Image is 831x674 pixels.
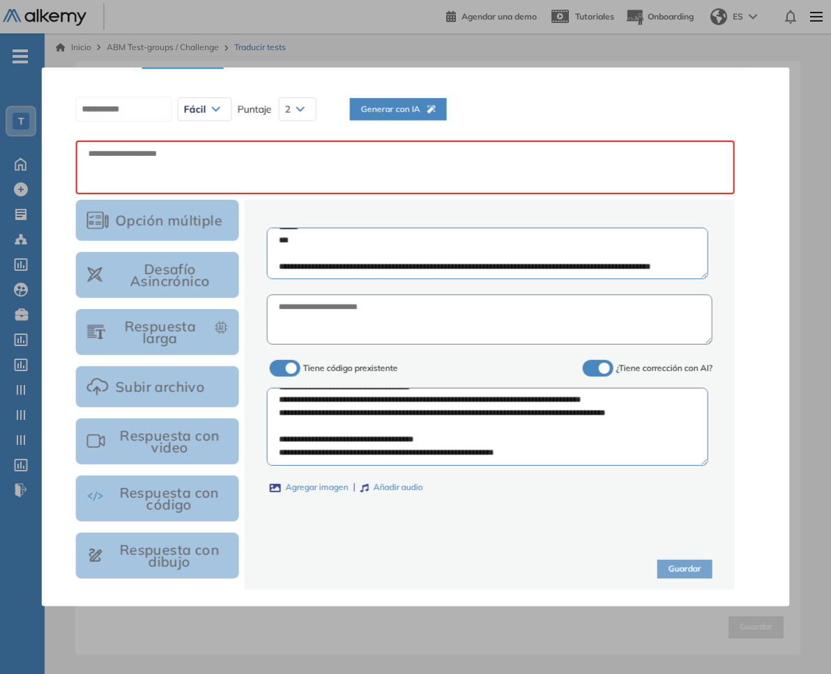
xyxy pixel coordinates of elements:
[303,363,398,373] span: Tiene código prexistente
[76,475,239,521] button: Respuesta con código
[76,251,239,297] button: Desafío Asincrónico
[657,560,712,579] button: Guardar
[76,532,239,578] button: Respuesta con dibujo
[270,481,349,494] label: Agregar imagen
[361,102,436,116] span: Generar con IA
[76,418,239,464] button: Respuesta con video
[76,308,239,354] button: Respuesta larga
[238,102,272,117] span: Puntaje
[360,481,423,494] label: Añadir audio
[616,363,712,373] span: ¿Tiene corrección con AI?
[76,366,239,407] button: Subir archivo
[761,607,831,674] iframe: Chat Widget
[76,199,239,240] button: Opción múltiple
[184,104,206,115] span: Fácil
[285,104,291,115] span: 2
[350,98,447,120] button: Generar con IA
